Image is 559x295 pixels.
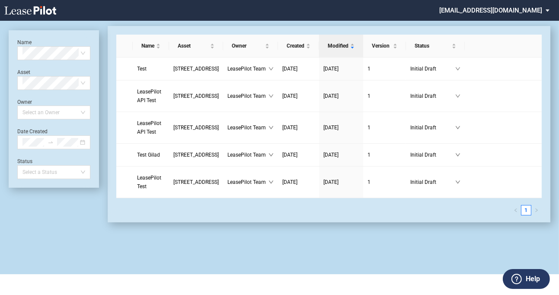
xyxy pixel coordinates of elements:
button: left [511,205,521,215]
a: [DATE] [323,178,359,186]
span: 1 [367,179,371,185]
span: Name [141,42,154,50]
span: down [268,125,274,130]
span: Initial Draft [410,178,455,186]
span: 1 [367,152,371,158]
span: LeasePilot Team [227,92,268,100]
a: [STREET_ADDRESS] [173,151,219,159]
span: Version [372,42,391,50]
a: 1 [367,151,402,159]
th: Created [278,35,319,58]
a: 1 [367,178,402,186]
span: LeasePilot API Test [137,120,161,135]
span: Test Gilad [137,152,160,158]
span: Owner [232,42,263,50]
a: 1 [367,92,402,100]
span: [DATE] [323,125,339,131]
span: Initial Draft [410,123,455,132]
span: 109 State Street [173,93,219,99]
th: Modified [319,35,363,58]
span: Initial Draft [410,92,455,100]
a: [STREET_ADDRESS] [173,92,219,100]
span: [DATE] [323,93,339,99]
a: [DATE] [282,151,315,159]
a: LeasePilot Test [137,173,165,191]
span: 1 [367,125,371,131]
li: Next Page [531,205,542,215]
button: Help [503,269,550,289]
a: [DATE] [282,178,315,186]
a: LeasePilot API Test [137,87,165,105]
span: left [514,208,518,212]
span: down [268,93,274,99]
label: Owner [17,99,32,105]
span: LeasePilot Test [137,175,161,189]
a: [STREET_ADDRESS] [173,64,219,73]
th: Owner [223,35,278,58]
span: LeasePilot Team [227,151,268,159]
label: Asset [17,69,30,75]
span: Status [415,42,450,50]
label: Status [17,158,32,164]
span: [DATE] [282,66,297,72]
a: [DATE] [323,92,359,100]
span: down [455,125,460,130]
span: 109 State Street [173,152,219,158]
a: [DATE] [282,123,315,132]
span: 109 State Street [173,66,219,72]
a: [DATE] [323,151,359,159]
a: [DATE] [323,64,359,73]
a: 1 [367,123,402,132]
span: Created [287,42,304,50]
span: [DATE] [282,93,297,99]
a: [STREET_ADDRESS] [173,123,219,132]
span: down [268,180,274,185]
span: to [48,139,54,145]
span: Test [137,66,147,72]
span: right [534,208,539,212]
span: 109 State Street [173,125,219,131]
span: down [455,152,460,157]
a: [STREET_ADDRESS] [173,178,219,186]
a: 1 [367,64,402,73]
a: Test [137,64,165,73]
span: [DATE] [282,179,297,185]
span: swap-right [48,139,54,145]
a: Test Gilad [137,151,165,159]
span: [DATE] [282,125,297,131]
span: down [455,93,460,99]
span: down [455,66,460,71]
span: Asset [178,42,208,50]
span: LeasePilot Team [227,178,268,186]
label: Help [526,273,540,285]
span: Initial Draft [410,151,455,159]
th: Name [133,35,169,58]
span: Initial Draft [410,64,455,73]
span: 1 [367,93,371,99]
span: down [268,66,274,71]
span: 109 State Street [173,179,219,185]
label: Date Created [17,128,48,135]
span: [DATE] [323,66,339,72]
a: LeasePilot API Test [137,119,165,136]
label: Name [17,39,32,45]
th: Asset [169,35,223,58]
th: Version [363,35,406,58]
a: [DATE] [282,92,315,100]
span: Modified [328,42,348,50]
span: [DATE] [282,152,297,158]
th: Status [406,35,465,58]
span: LeasePilot Team [227,123,268,132]
span: down [455,180,460,185]
span: [DATE] [323,179,339,185]
span: LeasePilot API Test [137,89,161,103]
a: [DATE] [323,123,359,132]
span: down [268,152,274,157]
a: 1 [521,205,531,215]
span: LeasePilot Team [227,64,268,73]
a: [DATE] [282,64,315,73]
span: [DATE] [323,152,339,158]
span: 1 [367,66,371,72]
li: Previous Page [511,205,521,215]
